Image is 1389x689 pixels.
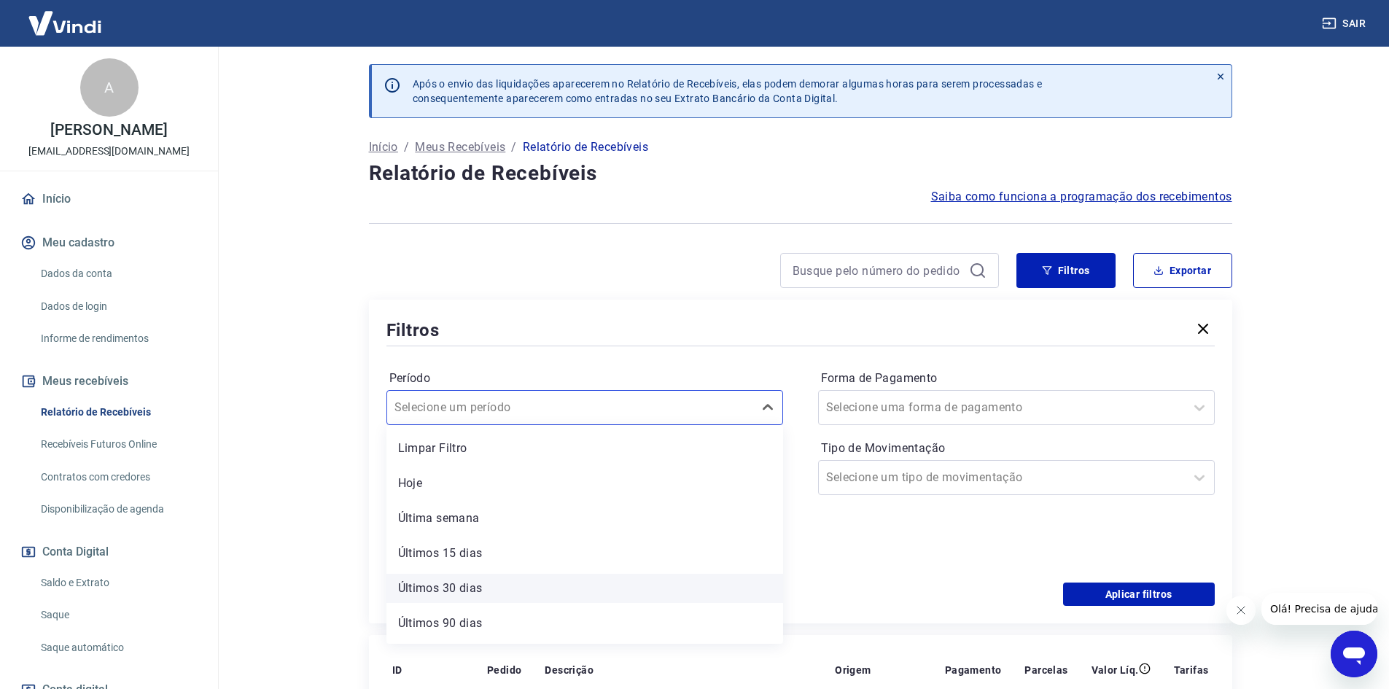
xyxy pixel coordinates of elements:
[386,539,783,568] div: Últimos 15 dias
[1063,583,1215,606] button: Aplicar filtros
[1319,10,1372,37] button: Sair
[50,122,167,138] p: [PERSON_NAME]
[386,574,783,603] div: Últimos 30 dias
[392,663,402,677] p: ID
[389,370,780,387] label: Período
[1092,663,1139,677] p: Valor Líq.
[415,139,505,156] a: Meus Recebíveis
[386,504,783,533] div: Última semana
[1174,663,1209,677] p: Tarifas
[821,440,1212,457] label: Tipo de Movimentação
[404,139,409,156] p: /
[17,183,201,215] a: Início
[80,58,139,117] div: A
[821,370,1212,387] label: Forma de Pagamento
[35,259,201,289] a: Dados da conta
[35,568,201,598] a: Saldo e Extrato
[35,633,201,663] a: Saque automático
[1226,596,1256,625] iframe: Fechar mensagem
[793,260,963,281] input: Busque pelo número do pedido
[386,319,440,342] h5: Filtros
[1024,663,1067,677] p: Parcelas
[17,227,201,259] button: Meu cadastro
[386,609,783,638] div: Últimos 90 dias
[35,494,201,524] a: Disponibilização de agenda
[511,139,516,156] p: /
[35,324,201,354] a: Informe de rendimentos
[413,77,1043,106] p: Após o envio das liquidações aparecerem no Relatório de Recebíveis, elas podem demorar algumas ho...
[945,663,1002,677] p: Pagamento
[35,429,201,459] a: Recebíveis Futuros Online
[28,144,190,159] p: [EMAIL_ADDRESS][DOMAIN_NAME]
[9,10,122,22] span: Olá! Precisa de ajuda?
[1133,253,1232,288] button: Exportar
[35,292,201,322] a: Dados de login
[386,469,783,498] div: Hoje
[369,159,1232,188] h4: Relatório de Recebíveis
[1261,593,1377,625] iframe: Mensagem da empresa
[1331,631,1377,677] iframe: Botão para abrir a janela de mensagens
[931,188,1232,206] a: Saiba como funciona a programação dos recebimentos
[523,139,648,156] p: Relatório de Recebíveis
[1016,253,1116,288] button: Filtros
[35,462,201,492] a: Contratos com credores
[487,663,521,677] p: Pedido
[835,663,871,677] p: Origem
[17,536,201,568] button: Conta Digital
[35,600,201,630] a: Saque
[17,1,112,45] img: Vindi
[17,365,201,397] button: Meus recebíveis
[545,663,594,677] p: Descrição
[35,397,201,427] a: Relatório de Recebíveis
[386,434,783,463] div: Limpar Filtro
[369,139,398,156] a: Início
